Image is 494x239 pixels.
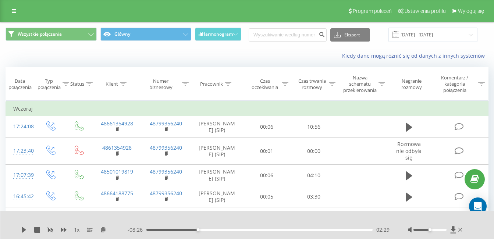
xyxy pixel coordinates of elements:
td: 00:06 [243,165,290,186]
td: Wczoraj [6,101,488,116]
td: [PERSON_NAME] (SIP) [191,138,243,165]
span: 1 x [74,226,79,233]
span: Ustawienia profilu [405,8,446,14]
div: Accessibility label [197,228,200,231]
div: Status [70,81,84,87]
div: 17:24:08 [13,119,28,134]
div: 16:45:42 [13,189,28,204]
span: Rozmowa nie odbyła się [396,140,422,161]
a: 48799356240 [150,168,182,175]
div: Pracownik [200,81,223,87]
td: 10:56 [290,116,337,138]
a: 48501019819 [101,168,133,175]
td: 00:24 [290,207,337,229]
div: Typ połączenia [38,78,61,90]
div: Nazwa schematu przekierowania [343,75,377,93]
div: Data połączenia [6,78,34,90]
td: [PERSON_NAME] (SIP) [191,165,243,186]
input: Wyszukiwanie według numeru [249,28,327,42]
td: 00:05 [243,186,290,207]
a: 4861354928 [102,144,132,151]
div: Klient [106,81,118,87]
span: - 08:26 [128,226,146,233]
button: Eksport [330,28,370,42]
span: 02:29 [376,226,390,233]
div: Numer biznesowy [142,78,180,90]
a: 48664188775 [101,190,133,197]
span: Wszystkie połączenia [18,31,62,37]
button: Główny [100,28,192,41]
div: Czas trwania rozmowy [297,78,327,90]
td: 04:10 [290,165,337,186]
div: 17:07:39 [13,168,28,182]
a: 48799356240 [150,120,182,127]
a: 48661354928 [101,120,133,127]
span: Wyloguj się [458,8,484,14]
button: Wszystkie połączenia [6,28,97,41]
div: Nagranie rozmowy [393,78,430,90]
td: 00:00 [290,138,337,165]
td: 03:30 [290,186,337,207]
button: Harmonogram [195,28,241,41]
td: [PERSON_NAME] (SIP) [191,207,243,229]
div: Komentarz / kategoria połączenia [433,75,476,93]
td: [PERSON_NAME] (SIP) [191,186,243,207]
div: Open Intercom Messenger [469,197,487,215]
div: Accessibility label [429,228,431,231]
td: 00:16 [243,207,290,229]
a: Kiedy dane mogą różnić się od danych z innych systemów [342,52,488,59]
a: 48799356240 [150,144,182,151]
span: Program poleceń [353,8,392,14]
td: 00:01 [243,138,290,165]
td: 00:06 [243,116,290,138]
td: [PERSON_NAME] (SIP) [191,116,243,138]
a: 48799356240 [150,190,182,197]
span: Harmonogram [202,32,233,37]
div: Czas oczekiwania [250,78,280,90]
div: 17:23:40 [13,144,28,158]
